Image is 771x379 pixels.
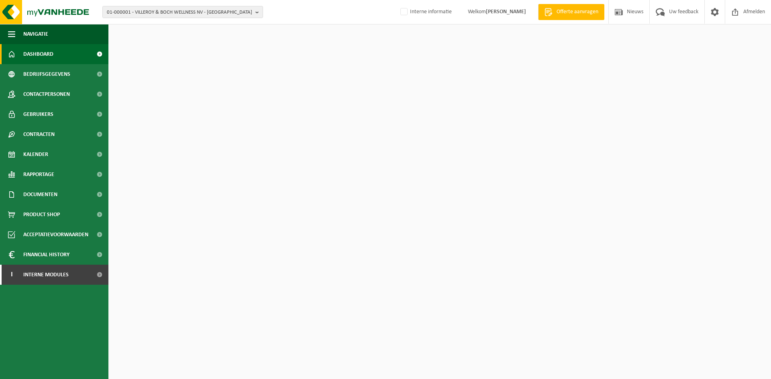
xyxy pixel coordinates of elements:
[23,184,57,205] span: Documenten
[107,6,252,18] span: 01-000001 - VILLEROY & BOCH WELLNESS NV - [GEOGRAPHIC_DATA]
[555,8,600,16] span: Offerte aanvragen
[23,124,55,144] span: Contracten
[23,144,48,164] span: Kalender
[23,225,88,245] span: Acceptatievoorwaarden
[102,6,263,18] button: 01-000001 - VILLEROY & BOCH WELLNESS NV - [GEOGRAPHIC_DATA]
[23,104,53,124] span: Gebruikers
[23,64,70,84] span: Bedrijfsgegevens
[23,164,54,184] span: Rapportage
[23,84,70,104] span: Contactpersonen
[23,24,48,44] span: Navigatie
[23,265,69,285] span: Interne modules
[23,44,53,64] span: Dashboard
[486,9,526,15] strong: [PERSON_NAME]
[399,6,452,18] label: Interne informatie
[8,265,15,285] span: I
[23,205,60,225] span: Product Shop
[538,4,604,20] a: Offerte aanvragen
[23,245,69,265] span: Financial History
